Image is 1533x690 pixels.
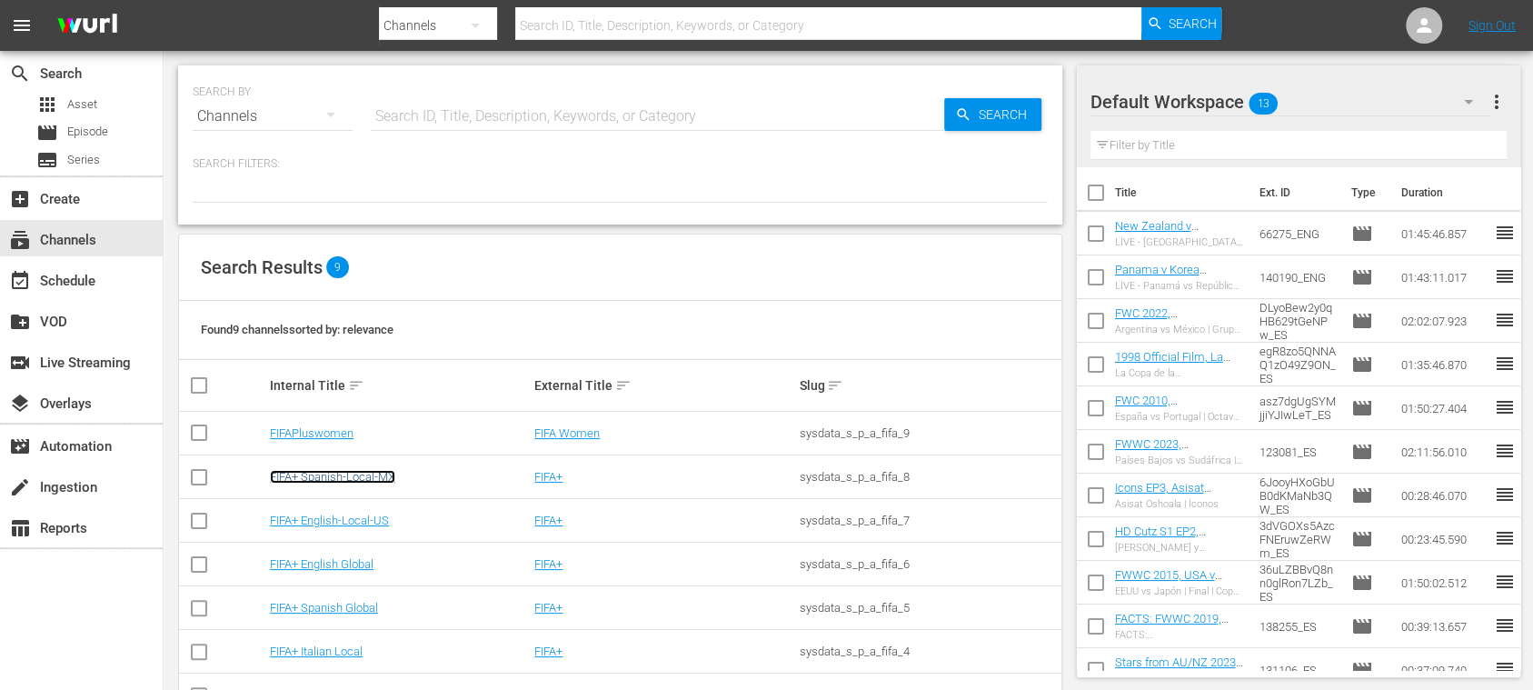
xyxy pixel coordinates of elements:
span: Episode [1350,397,1372,419]
img: ans4CAIJ8jUAAAAAAAAAAAAAAAAAAAAAAAAgQb4GAAAAAAAAAAAAAAAAAAAAAAAAJMjXAAAAAAAAAAAAAAAAAAAAAAAAgAT5G... [44,5,131,47]
a: New Zealand v [GEOGRAPHIC_DATA] | Group A | FIFA U-20 World Cup Chile 2025™ (ES) [1115,219,1231,287]
span: Overlays [9,393,31,415]
div: sysdata_s_p_a_fifa_6 [799,557,1058,571]
span: Episode [67,123,108,141]
td: 36uLZBBvQ8nn0glRon7LZb_ES [1252,561,1344,605]
a: FIFA+ [534,601,562,615]
th: Type [1339,167,1389,218]
span: Found 9 channels sorted by: relevance [201,323,393,336]
td: 3dVGOXs5AzcFNEruwZeRWm_ES [1252,517,1344,561]
span: reorder [1493,571,1515,593]
span: Ingestion [9,476,31,498]
td: 140190_ENG [1252,255,1344,299]
span: 13 [1249,85,1278,123]
div: LIVE - [GEOGRAPHIC_DATA] vs Japón | Grupo A | Copa Mundial Sub-20 de la FIFA [GEOGRAPHIC_DATA] 2025™ [1115,236,1245,248]
span: reorder [1493,658,1515,680]
span: movie [1350,528,1372,550]
a: FWWC 2015, USA v [GEOGRAPHIC_DATA], Final - FMR (ES) [1115,568,1228,609]
td: 66275_ENG [1252,212,1344,255]
span: VOD [9,311,31,333]
a: FIFA Women [534,426,600,440]
span: Episode [1350,223,1372,245]
td: 00:23:45.590 [1393,517,1493,561]
td: 02:02:07.923 [1393,299,1493,343]
span: reorder [1493,309,1515,331]
a: HD Cutz S1 EP2, [PERSON_NAME] and [PERSON_NAME] (ES) [1115,525,1226,565]
a: FIFA+ Spanish-Local-MX [270,470,395,484]
span: sort [348,377,364,394]
span: Episode [1350,485,1372,506]
td: 01:45:46.857 [1393,212,1493,255]
p: Search Filters: [193,156,1048,172]
a: Stars from AU/NZ 2023 (ES) [1115,655,1243,683]
span: Search [9,63,31,85]
span: menu [11,15,33,36]
div: sysdata_s_p_a_fifa_8 [799,470,1058,484]
div: Channels [193,91,353,142]
a: FIFA+ [534,557,562,571]
a: FIFA+ [534,645,562,658]
span: reorder [1493,353,1515,375]
a: FWWC 2023, [GEOGRAPHIC_DATA] v [GEOGRAPHIC_DATA] (ES) [1115,437,1233,492]
div: La Copa de la [PERSON_NAME] | La Película Oficial de la Copa Mundial de la FIFA 1998™ [1115,367,1245,379]
a: Sign Out [1468,18,1516,33]
span: reorder [1493,527,1515,549]
div: sysdata_s_p_a_fifa_9 [799,426,1058,440]
span: movie [1350,659,1372,681]
span: movie [1350,615,1372,637]
div: sysdata_s_p_a_fifa_4 [799,645,1058,658]
span: Reports [9,517,31,539]
div: Países Bajos vs Sudáfrica | Octavos de final | Copa Mundial Femenina de la FIFA Australia & [GEOG... [1115,455,1245,466]
a: FIFA+ English Global [270,557,373,571]
span: Series [67,151,100,169]
th: Title [1115,167,1249,218]
span: Schedule [9,270,31,292]
span: reorder [1493,484,1515,505]
span: Automation [9,435,31,457]
span: reorder [1493,440,1515,462]
span: Create [9,188,31,210]
span: Episode [1350,310,1372,332]
span: Episode [36,122,58,144]
td: 01:50:27.404 [1393,386,1493,430]
a: FIFAPluswomen [270,426,353,440]
div: [PERSON_NAME] y [PERSON_NAME] | HD Cutz [1115,542,1245,554]
span: Live Streaming [9,352,31,374]
span: Channels [9,229,31,251]
div: Slug [799,375,1058,396]
span: Search [971,98,1041,131]
div: EEUU vs Japón | Final | Copa Mundial Femenina de la FIFA Canadá 2015™ | Partido Completo [1115,585,1245,597]
th: Ext. ID [1249,167,1339,218]
td: 00:28:46.070 [1393,474,1493,517]
td: 02:11:56.010 [1393,430,1493,474]
div: FACTS: [GEOGRAPHIC_DATA]. vs [GEOGRAPHIC_DATA] | [GEOGRAPHIC_DATA] 2019 [1115,629,1245,641]
span: sort [615,377,632,394]
a: FACTS: FWWC 2019, [GEOGRAPHIC_DATA] v [GEOGRAPHIC_DATA] (ES) [1115,612,1233,666]
button: Search [944,98,1041,131]
div: Default Workspace [1090,76,1491,127]
td: 6JooyHXoGbUB0dKMaNb3QW_ES [1252,474,1344,517]
span: Series [36,149,58,171]
span: Episode [1350,266,1372,288]
td: 01:50:02.512 [1393,561,1493,605]
td: 123081_ES [1252,430,1344,474]
span: more_vert [1485,91,1507,113]
span: movie [1350,572,1372,594]
td: 00:39:13.657 [1393,605,1493,648]
td: 138255_ES [1252,605,1344,648]
a: Panama v Korea Republic | Group B | FIFA U-20 World Cup Chile 2025™ (ES) [1115,263,1239,317]
a: FIFA+ [534,514,562,527]
a: Icons EP3, Asisat Oshoala (ES) [1115,481,1211,508]
div: Asisat Oshoala | Íconos [1115,498,1245,510]
span: reorder [1493,222,1515,244]
span: reorder [1493,265,1515,287]
span: Search [1169,7,1217,40]
a: FIFA+ Italian Local [270,645,363,658]
div: Internal Title [270,375,529,396]
span: Search Results [201,256,323,278]
a: FWC 2022, [GEOGRAPHIC_DATA] v [GEOGRAPHIC_DATA], Group Stage - FMR (ES) [1115,306,1235,361]
span: 9 [326,256,349,278]
span: Asset [67,95,97,114]
div: LIVE - Panamá vs República de Corea | Grupo B | Copa Mundial Sub-20 de la FIFA Chile 2025™ [1115,280,1245,292]
span: sort [827,377,843,394]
